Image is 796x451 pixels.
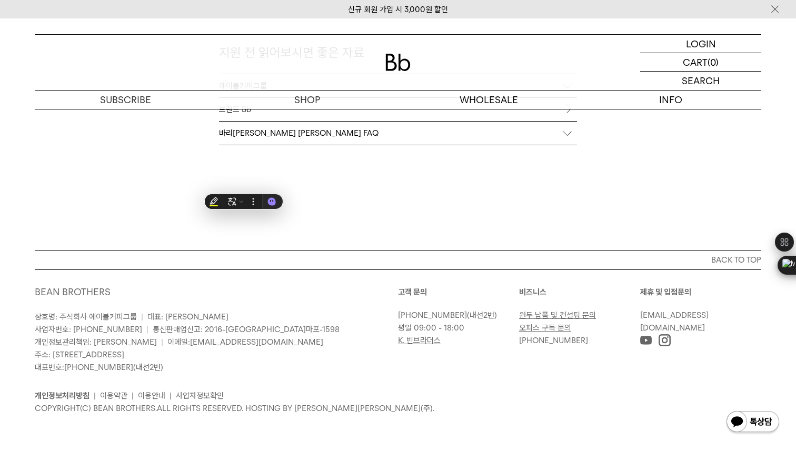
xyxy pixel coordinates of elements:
span: 이메일: [167,337,323,347]
img: 로고 [385,54,411,71]
span: 대표: [PERSON_NAME] [147,312,228,322]
a: 원두 납품 및 컨설팅 문의 [519,310,596,320]
span: | [146,325,148,334]
a: BEAN BROTHERS [35,286,111,297]
span: | [161,337,163,347]
p: CART [683,53,708,71]
a: SUBSCRIBE [35,91,216,109]
li: | [94,389,96,402]
a: 개인정보처리방침 [35,391,89,400]
a: K. 빈브라더스 [398,336,441,345]
p: (내선2번) [398,309,514,322]
a: 브랜드 Bb [219,98,577,121]
a: LOGIN [640,35,761,53]
div: 바리[PERSON_NAME] [PERSON_NAME] FAQ [219,122,577,145]
span: 상호명: 주식회사 에이블커피그룹 [35,312,137,322]
button: BACK TO TOP [35,250,761,269]
p: SEARCH [682,72,720,90]
span: | [141,312,143,322]
a: 신규 회원 가입 시 3,000원 할인 [348,5,448,14]
a: [EMAIL_ADDRESS][DOMAIN_NAME] [190,337,323,347]
p: 평일 09:00 - 18:00 [398,322,514,334]
span: 개인정보관리책임: [PERSON_NAME] [35,337,157,347]
a: [PHONE_NUMBER] [398,310,467,320]
span: 통신판매업신고: 2016-[GEOGRAPHIC_DATA]마포-1598 [153,325,340,334]
a: [PHONE_NUMBER] [64,363,133,372]
p: COPYRIGHT(C) BEAN BROTHERS. ALL RIGHTS RESERVED. HOSTING BY [PERSON_NAME][PERSON_NAME](주). [35,402,761,415]
p: LOGIN [686,35,716,53]
p: INFO [580,91,761,109]
a: 오피스 구독 문의 [519,323,571,333]
a: SHOP [216,91,398,109]
a: CART (0) [640,53,761,72]
a: [EMAIL_ADDRESS][DOMAIN_NAME] [640,310,709,333]
p: 고객 문의 [398,286,519,298]
span: 대표번호: (내선2번) [35,363,163,372]
li: | [170,389,172,402]
span: 주소: [STREET_ADDRESS] [35,350,124,359]
a: 이용약관 [100,391,127,400]
li: | [132,389,134,402]
span: 사업자번호: [PHONE_NUMBER] [35,325,142,334]
p: 제휴 및 입점문의 [640,286,761,298]
a: [PHONE_NUMBER] [519,336,588,345]
p: (0) [708,53,719,71]
a: 사업자정보확인 [176,391,224,400]
img: 카카오톡 채널 1:1 채팅 버튼 [725,410,780,435]
a: 이용안내 [138,391,165,400]
p: 비즈니스 [519,286,640,298]
p: WHOLESALE [398,91,580,109]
